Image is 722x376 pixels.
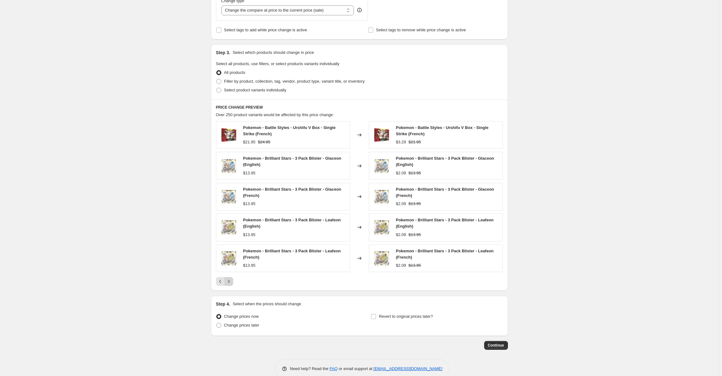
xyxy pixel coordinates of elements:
[243,125,336,136] span: Pokemon - Battle Styles - Urshifu V Box - Single Strike (French)
[224,314,259,319] span: Change prices now
[258,139,270,145] strike: $24.95
[219,187,238,206] img: PokemonBrilliantStars3PackBlisterGlaceon_80x.jpg
[243,262,256,269] div: $13.95
[216,112,334,117] span: Over 250 product variants would be affected by this price change:
[216,277,225,286] button: Previous
[372,249,391,268] img: PokemonBrilliantStars3PackBlisterLeafeon_80x.jpg
[376,28,466,32] span: Select tags to remove while price change is active
[219,126,238,144] img: Ontwerpzondertitel-2021-04-14T180312.828_80x.jpg
[233,49,314,56] p: Select which products should change in price
[219,249,238,268] img: PokemonBrilliantStars3PackBlisterLeafeon_80x.jpg
[243,139,256,145] div: $21.95
[224,323,259,327] span: Change prices later
[224,277,233,286] button: Next
[409,262,421,269] strike: $13.95
[396,201,406,207] div: $2.09
[216,49,230,56] h2: Step 3.
[233,301,301,307] p: Select when the prices should change
[372,187,391,206] img: PokemonBrilliantStars3PackBlisterGlaceon_80x.jpg
[372,126,391,144] img: Ontwerpzondertitel-2021-04-14T180312.828_80x.jpg
[243,170,256,176] div: $13.95
[396,187,494,198] span: Pokemon - Brilliant Stars - 3 Pack Blister - Glaceon (French)
[409,139,421,145] strike: $21.95
[356,7,363,13] div: help
[243,156,341,167] span: Pokemon - Brilliant Stars - 3 Pack Blister - Glaceon (English)
[379,314,433,319] span: Revert to original prices later?
[396,218,494,229] span: Pokemon - Brilliant Stars - 3 Pack Blister - Leafeon (English)
[216,301,230,307] h2: Step 4.
[329,366,338,371] a: FAQ
[243,201,256,207] div: $13.95
[216,277,233,286] nav: Pagination
[396,249,494,260] span: Pokemon - Brilliant Stars - 3 Pack Blister - Leafeon (French)
[243,232,256,238] div: $13.95
[396,232,406,238] div: $2.09
[224,70,245,75] span: All products
[396,125,489,136] span: Pokemon - Battle Styles - Urshifu V Box - Single Strike (French)
[338,366,374,371] span: or email support at
[243,249,341,260] span: Pokemon - Brilliant Stars - 3 Pack Blister - Leafeon (French)
[484,341,508,350] button: Continue
[219,218,238,237] img: PokemonBrilliantStars3PackBlisterLeafeon_80x.jpg
[219,157,238,175] img: PokemonBrilliantStars3PackBlisterGlaceon_80x.jpg
[372,157,391,175] img: PokemonBrilliantStars3PackBlisterGlaceon_80x.jpg
[409,170,421,176] strike: $13.95
[409,201,421,207] strike: $13.95
[374,366,442,371] a: [EMAIL_ADDRESS][DOMAIN_NAME]
[243,187,341,198] span: Pokemon - Brilliant Stars - 3 Pack Blister - Glaceon (French)
[488,343,504,348] span: Continue
[409,232,421,238] strike: $13.95
[216,61,339,66] span: Select all products, use filters, or select products variants individually
[396,262,406,269] div: $2.09
[290,366,330,371] span: Need help? Read the
[224,28,307,32] span: Select tags to add while price change is active
[224,79,365,84] span: Filter by product, collection, tag, vendor, product type, variant title, or inventory
[216,105,503,110] h6: PRICE CHANGE PREVIEW
[372,218,391,237] img: PokemonBrilliantStars3PackBlisterLeafeon_80x.jpg
[224,88,286,92] span: Select product variants individually
[243,218,341,229] span: Pokemon - Brilliant Stars - 3 Pack Blister - Leafeon (English)
[396,170,406,176] div: $2.09
[396,156,494,167] span: Pokemon - Brilliant Stars - 3 Pack Blister - Glaceon (English)
[396,139,406,145] div: $3.29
